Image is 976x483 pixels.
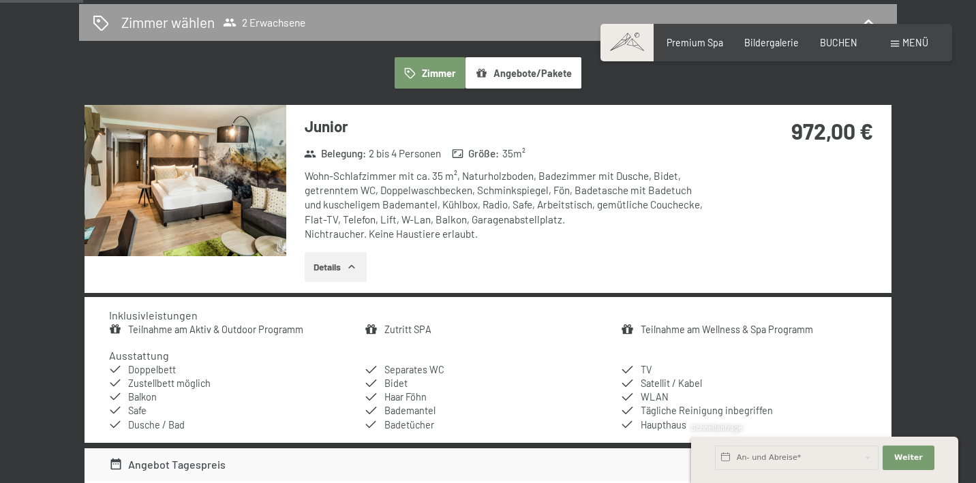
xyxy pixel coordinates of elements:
[641,377,702,389] span: Satellit / Kabel
[667,37,723,48] a: Premium Spa
[128,324,303,335] a: Teilnahme am Aktiv & Outdoor Programm
[883,446,934,470] button: Weiter
[128,364,176,375] span: Doppelbett
[820,37,857,48] a: BUCHEN
[128,377,211,389] span: Zustellbett möglich
[223,16,305,29] span: 2 Erwachsene
[128,419,185,431] span: Dusche / Bad
[384,391,427,403] span: Haar Föhn
[128,405,147,416] span: Safe
[641,419,686,431] span: Haupthaus
[128,391,157,403] span: Balkon
[641,364,652,375] span: TV
[305,116,710,137] h3: Junior
[395,57,466,89] button: Zimmer
[109,309,198,322] h4: Inklusivleistungen
[641,391,669,403] span: WLAN
[452,146,500,161] strong: Größe :
[305,252,367,282] button: Details
[791,118,873,144] strong: 972,00 €
[121,12,215,32] h2: Zimmer wählen
[384,364,444,375] span: Separates WC
[369,146,441,161] span: 2 bis 4 Personen
[894,452,923,463] span: Weiter
[384,419,434,431] span: Badetücher
[384,377,408,389] span: Bidet
[109,456,226,473] div: Angebot Tagespreis
[384,324,431,335] a: Zutritt SPA
[85,448,891,481] div: Angebot Tagespreis972,00 €
[466,57,581,89] button: Angebote/Pakete
[641,324,813,335] a: Teilnahme am Wellness & Spa Programm
[85,105,286,256] img: mss_renderimg.php
[384,405,436,416] span: Bademantel
[902,37,928,48] span: Menü
[744,37,799,48] a: Bildergalerie
[502,146,525,161] span: 35 m²
[641,405,773,416] span: Tägliche Reinigung inbegriffen
[109,349,169,362] h4: Ausstattung
[691,423,742,432] span: Schnellanfrage
[305,169,710,241] div: Wohn-Schlafzimmer mit ca. 35 m², Naturholzboden, Badezimmer mit Dusche, Bidet, getrenntem WC, Dop...
[304,146,366,161] strong: Belegung :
